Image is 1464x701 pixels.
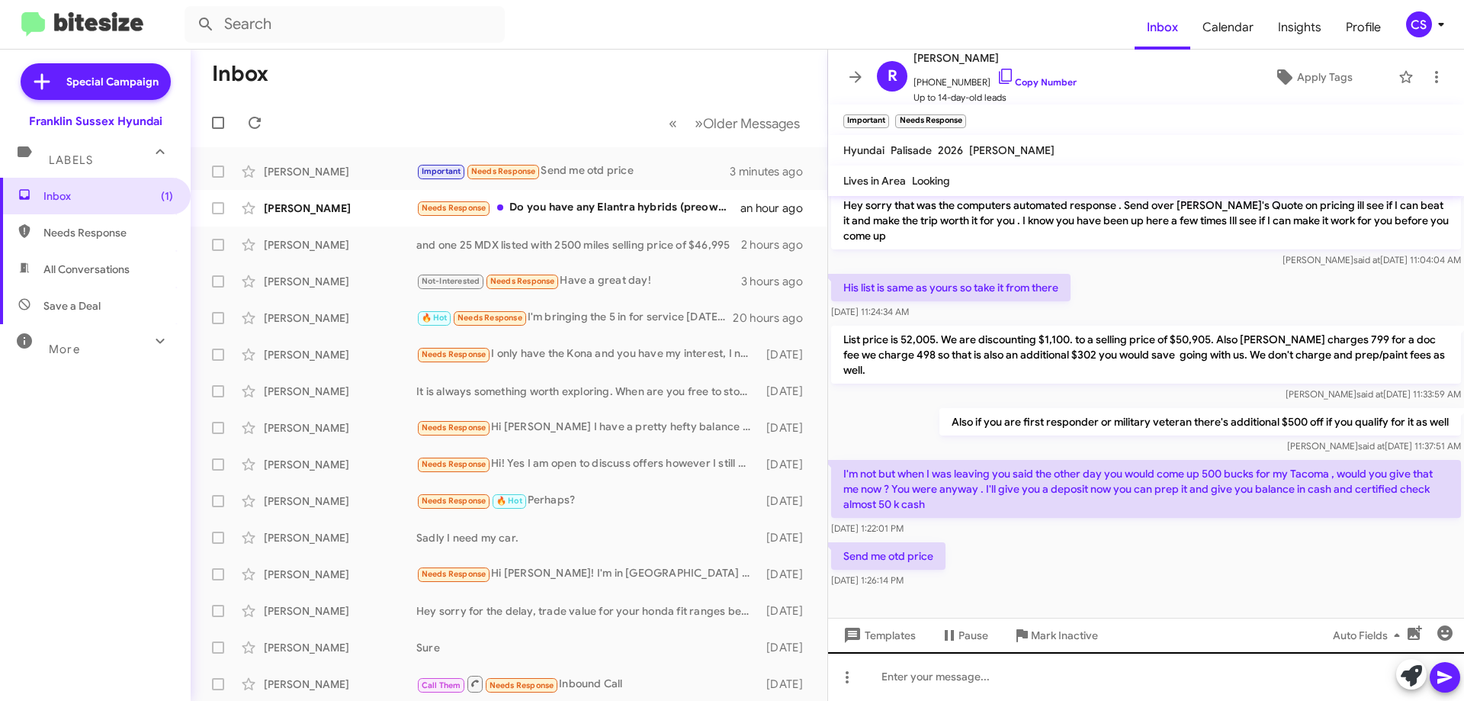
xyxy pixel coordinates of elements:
[928,622,1000,649] button: Pause
[1286,388,1461,400] span: [PERSON_NAME] [DATE] 11:33:59 AM
[912,174,950,188] span: Looking
[264,310,416,326] div: [PERSON_NAME]
[740,201,815,216] div: an hour ago
[416,346,759,363] div: I only have the Kona and you have my interest, I need to know more...[PERSON_NAME]
[1321,622,1418,649] button: Auto Fields
[1234,63,1391,91] button: Apply Tags
[938,143,963,157] span: 2026
[831,460,1461,518] p: I'm not but when I was leaving you said the other day you would come up 500 bucks for my Tacoma ,...
[422,166,461,176] span: Important
[843,143,884,157] span: Hyundai
[891,143,932,157] span: Palisade
[416,640,759,655] div: Sure
[759,457,815,472] div: [DATE]
[416,455,759,473] div: Hi! Yes I am open to discuss offers however I still owe like $24,000
[422,569,486,579] span: Needs Response
[416,384,759,399] div: It is always something worth exploring. When are you free to stop by? You can sit with [PERSON_NA...
[741,237,815,252] div: 2 hours ago
[264,347,416,362] div: [PERSON_NAME]
[264,640,416,655] div: [PERSON_NAME]
[49,153,93,167] span: Labels
[43,298,101,314] span: Save a Deal
[1358,440,1385,452] span: said at
[264,530,416,545] div: [PERSON_NAME]
[264,274,416,289] div: [PERSON_NAME]
[264,237,416,252] div: [PERSON_NAME]
[43,225,173,240] span: Needs Response
[264,457,416,472] div: [PERSON_NAME]
[733,310,815,326] div: 20 hours ago
[831,306,909,317] span: [DATE] 11:24:34 AM
[43,188,173,204] span: Inbox
[496,496,522,506] span: 🔥 Hot
[759,420,815,436] div: [DATE]
[759,640,815,655] div: [DATE]
[831,191,1461,249] p: Hey sorry that was the computers automated response . Send over [PERSON_NAME]'s Quote on pricing ...
[416,419,759,436] div: Hi [PERSON_NAME] I have a pretty hefty balance on my loan and would need to be offered enough tha...
[416,603,759,619] div: Hey sorry for the delay, trade value for your honda fit ranges between $1820 - $5201 depending on...
[703,115,800,132] span: Older Messages
[21,63,171,100] a: Special Campaign
[1000,622,1110,649] button: Mark Inactive
[1190,5,1266,50] a: Calendar
[264,384,416,399] div: [PERSON_NAME]
[1334,5,1393,50] a: Profile
[831,523,904,534] span: [DATE] 1:22:01 PM
[660,108,809,139] nav: Page navigation example
[264,201,416,216] div: [PERSON_NAME]
[422,459,486,469] span: Needs Response
[264,677,416,692] div: [PERSON_NAME]
[416,565,759,583] div: Hi [PERSON_NAME]! I'm in [GEOGRAPHIC_DATA] on [GEOGRAPHIC_DATA]. What's your quote on 2026 Ioniq ...
[997,76,1077,88] a: Copy Number
[1353,254,1380,265] span: said at
[416,674,759,693] div: Inbound Call
[840,622,916,649] span: Templates
[669,114,677,133] span: «
[759,567,815,582] div: [DATE]
[66,74,159,89] span: Special Campaign
[913,90,1077,105] span: Up to 14-day-old leads
[422,276,480,286] span: Not-Interested
[264,420,416,436] div: [PERSON_NAME]
[422,680,461,690] span: Call Them
[1333,622,1406,649] span: Auto Fields
[161,188,173,204] span: (1)
[895,114,965,128] small: Needs Response
[1406,11,1432,37] div: CS
[416,530,759,545] div: Sadly I need my car.
[422,313,448,323] span: 🔥 Hot
[43,262,130,277] span: All Conversations
[1283,254,1461,265] span: [PERSON_NAME] [DATE] 11:04:04 AM
[1135,5,1190,50] a: Inbox
[490,276,555,286] span: Needs Response
[422,423,486,432] span: Needs Response
[741,274,815,289] div: 3 hours ago
[29,114,162,129] div: Franklin Sussex Hyundai
[1393,11,1447,37] button: CS
[888,64,897,88] span: R
[913,49,1077,67] span: [PERSON_NAME]
[958,622,988,649] span: Pause
[759,530,815,545] div: [DATE]
[759,603,815,619] div: [DATE]
[264,567,416,582] div: [PERSON_NAME]
[1266,5,1334,50] a: Insights
[913,67,1077,90] span: [PHONE_NUMBER]
[685,108,809,139] button: Next
[416,492,759,510] div: Perhaps?
[1031,622,1098,649] span: Mark Inactive
[416,162,730,180] div: Send me otd price
[759,677,815,692] div: [DATE]
[416,199,740,217] div: Do you have any Elantra hybrids (preowned or new)?
[1297,63,1353,91] span: Apply Tags
[264,603,416,619] div: [PERSON_NAME]
[422,349,486,359] span: Needs Response
[939,408,1461,436] p: Also if you are first responder or military veteran there's additional $500 off if you qualify fo...
[831,542,945,570] p: Send me otd price
[264,164,416,179] div: [PERSON_NAME]
[422,496,486,506] span: Needs Response
[831,274,1071,301] p: His list is same as yours so take it from there
[416,237,741,252] div: and one 25 MDX listed with 2500 miles selling price of $46,995
[185,6,505,43] input: Search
